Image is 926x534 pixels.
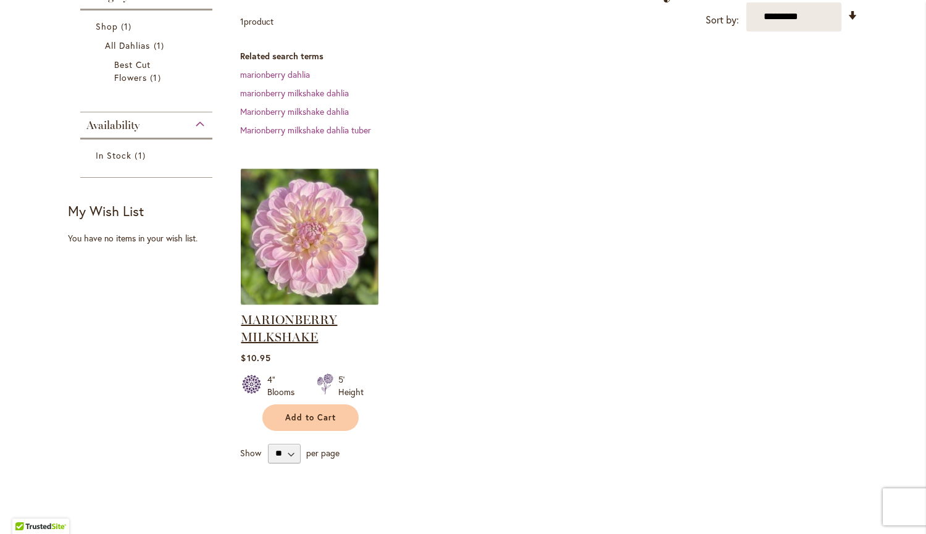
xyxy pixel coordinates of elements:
[306,446,340,458] span: per page
[241,296,378,308] a: MARIONBERRY MILKSHAKE
[240,15,244,27] span: 1
[240,106,349,117] a: Marionberry milkshake dahlia
[338,373,364,398] div: 5' Height
[240,69,310,80] a: marionberry dahlia
[241,312,337,344] a: MARIONBERRY MILKSHAKE
[267,373,302,398] div: 4" Blooms
[86,119,140,132] span: Availability
[240,446,261,458] span: Show
[96,149,200,162] a: In Stock 1
[150,71,164,84] span: 1
[105,40,151,51] span: All Dahlias
[706,9,739,31] label: Sort by:
[240,87,349,99] a: marionberry milkshake dahlia
[9,490,44,525] iframe: Launch Accessibility Center
[68,232,233,244] div: You have no items in your wish list.
[241,352,270,364] span: $10.95
[96,20,200,33] a: Shop
[121,20,135,33] span: 1
[262,404,359,431] button: Add to Cart
[114,58,181,84] a: Best Cut Flowers
[135,149,148,162] span: 1
[96,149,131,161] span: In Stock
[240,124,371,136] a: Marionberry milkshake dahlia tuber
[154,39,167,52] span: 1
[241,168,378,306] img: MARIONBERRY MILKSHAKE
[105,39,191,52] a: All Dahlias
[114,59,151,83] span: Best Cut Flowers
[240,50,858,62] dt: Related search terms
[285,412,336,423] span: Add to Cart
[68,202,144,220] strong: My Wish List
[96,20,118,32] span: Shop
[240,12,273,31] p: product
